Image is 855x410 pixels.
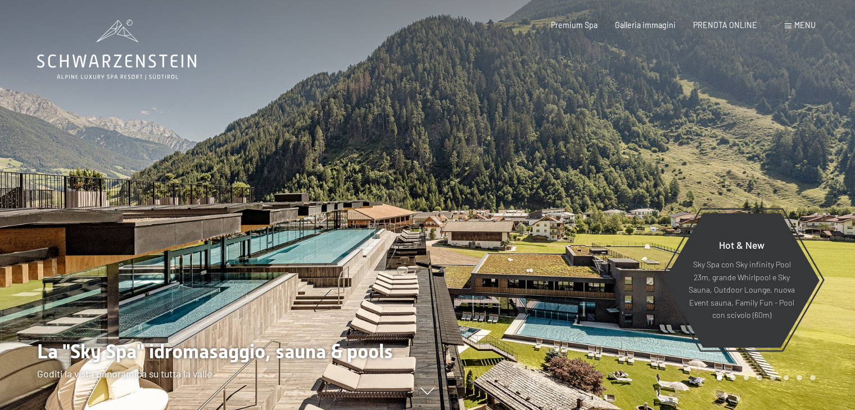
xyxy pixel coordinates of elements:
div: Carousel Page 5 [770,375,776,381]
a: Premium Spa [551,20,598,30]
div: Carousel Page 4 [757,375,762,381]
span: Menu [794,20,816,30]
div: Carousel Page 2 [730,375,736,381]
a: Galleria immagini [615,20,676,30]
div: Carousel Pagination [713,375,815,381]
div: Carousel Page 6 [784,375,789,381]
div: Carousel Page 7 [797,375,802,381]
div: Carousel Page 3 [744,375,749,381]
a: Hot & New Sky Spa con Sky infinity Pool 23m, grande Whirlpool e Sky Sauna, Outdoor Lounge, nuova ... [663,212,820,348]
p: Sky Spa con Sky infinity Pool 23m, grande Whirlpool e Sky Sauna, Outdoor Lounge, nuova Event saun... [688,258,795,322]
div: Carousel Page 1 (Current Slide) [717,375,722,381]
a: PRENOTA ONLINE [693,20,757,30]
span: Hot & New [719,239,764,251]
div: Carousel Page 8 [810,375,816,381]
